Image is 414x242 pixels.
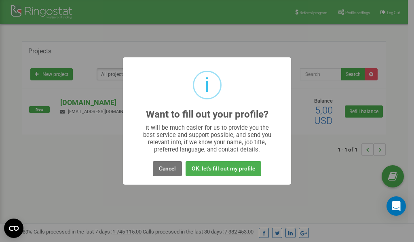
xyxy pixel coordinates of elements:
button: Cancel [153,161,182,176]
div: i [205,72,209,98]
div: It will be much easier for us to provide you the best service and support possible, and send you ... [139,124,275,153]
button: OK, let's fill out my profile [186,161,261,176]
button: Open CMP widget [4,219,23,238]
h2: Want to fill out your profile? [146,109,268,120]
div: Open Intercom Messenger [387,196,406,216]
